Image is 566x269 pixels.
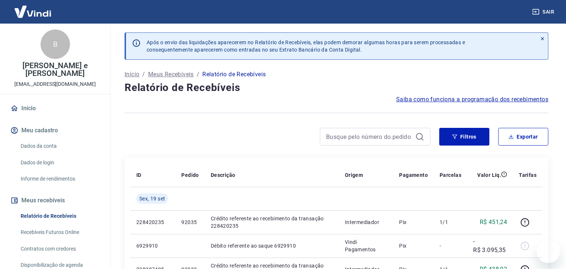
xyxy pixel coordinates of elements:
p: [PERSON_NAME] e [PERSON_NAME] [6,62,104,77]
h4: Relatório de Recebíveis [125,80,548,95]
p: 92035 [181,219,199,226]
p: R$ 451,24 [480,218,507,227]
img: Vindi [9,0,57,23]
p: Valor Líq. [477,171,501,179]
button: Meus recebíveis [9,192,101,209]
input: Busque pelo número do pedido [326,131,412,142]
p: / [197,70,199,79]
a: Saiba como funciona a programação dos recebimentos [396,95,548,104]
a: Relatório de Recebíveis [18,209,101,224]
p: Tarifas [519,171,537,179]
button: Exportar [498,128,548,146]
p: Pix [399,242,428,249]
a: Dados da conta [18,139,101,154]
p: 6929910 [136,242,170,249]
p: Crédito referente ao recebimento da transação 228420235 [211,215,333,230]
p: Descrição [211,171,235,179]
p: / [142,70,145,79]
a: Dados de login [18,155,101,170]
p: Débito referente ao saque 6929910 [211,242,333,249]
p: ID [136,171,141,179]
p: Pix [399,219,428,226]
p: Intermediador [345,219,388,226]
p: Relatório de Recebíveis [202,70,266,79]
a: Recebíveis Futuros Online [18,225,101,240]
p: 1/1 [440,219,461,226]
p: - [440,242,461,249]
div: B [41,29,70,59]
p: Vindi Pagamentos [345,238,388,253]
a: Contratos com credores [18,241,101,256]
p: Após o envio das liquidações aparecerem no Relatório de Recebíveis, elas podem demorar algumas ho... [147,39,465,53]
button: Sair [531,5,557,19]
a: Meus Recebíveis [148,70,194,79]
button: Filtros [439,128,489,146]
p: Parcelas [440,171,461,179]
button: Meu cadastro [9,122,101,139]
p: -R$ 3.095,35 [473,237,507,255]
a: Início [125,70,139,79]
p: [EMAIL_ADDRESS][DOMAIN_NAME] [14,80,96,88]
span: Sex, 19 set [139,195,165,202]
p: Pedido [181,171,199,179]
p: Origem [345,171,363,179]
a: Início [9,100,101,116]
p: Pagamento [399,171,428,179]
a: Informe de rendimentos [18,171,101,186]
p: 228420235 [136,219,170,226]
iframe: Botão para abrir a janela de mensagens [537,240,560,263]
